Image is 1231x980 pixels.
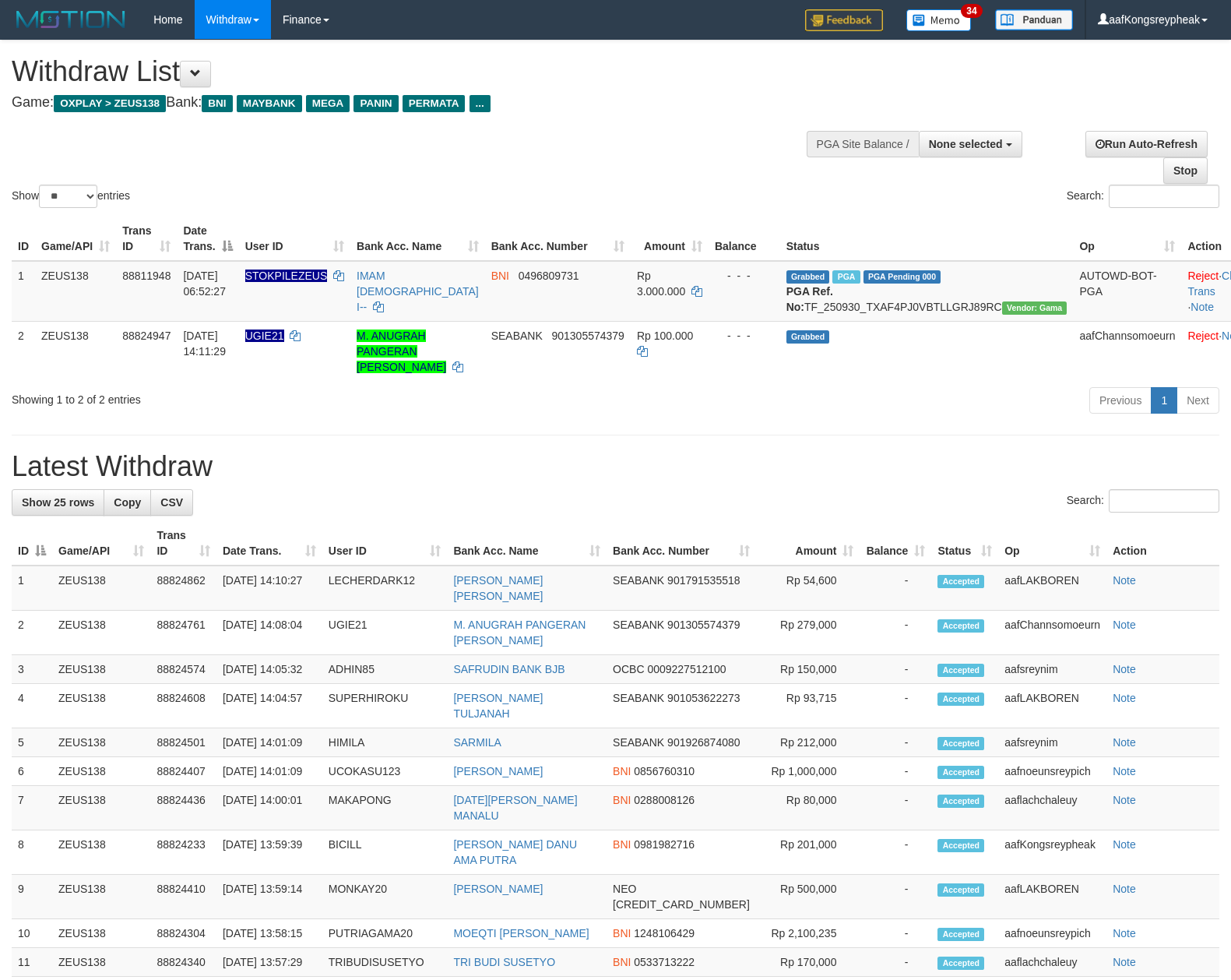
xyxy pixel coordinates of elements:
[715,328,774,344] div: - - -
[634,956,695,968] span: Copy 0533713222 to clipboard
[937,737,984,750] span: Accepted
[995,9,1073,30] img: panduan.png
[357,270,479,313] a: IMAM [DEMOGRAPHIC_DATA] I--
[613,765,631,777] span: BNI
[350,217,485,261] th: Bank Acc. Name: activate to sort column ascending
[35,321,116,381] td: ZEUS138
[35,217,116,261] th: Game/API: activate to sort column ascending
[216,728,322,757] td: [DATE] 14:01:09
[52,728,150,757] td: ZEUS138
[216,611,322,655] td: [DATE] 14:08:04
[613,956,631,968] span: BNI
[52,655,150,684] td: ZEUS138
[12,655,52,684] td: 3
[756,566,860,611] td: Rp 54,600
[39,185,97,208] select: Showentries
[54,95,166,112] span: OXPLAY > ZEUS138
[122,270,171,282] span: 88811948
[453,692,543,720] a: [PERSON_NAME] TULJANAH
[667,692,740,704] span: Copy 901053622273 to clipboard
[756,875,860,919] td: Rp 500,000
[937,795,984,808] span: Accepted
[931,521,998,566] th: Status: activate to sort column ascending
[786,285,833,313] b: PGA Ref. No:
[12,611,52,655] td: 2
[1085,131,1208,157] a: Run Auto-Refresh
[519,270,579,282] span: Copy 0496809731 to clipboard
[860,655,931,684] td: -
[12,261,35,322] td: 1
[756,786,860,830] td: Rp 80,000
[403,95,466,112] span: PERMATA
[929,138,1003,150] span: None selected
[491,330,543,342] span: SEABANK
[715,268,774,284] div: - - -
[613,838,631,851] span: BNI
[22,496,94,509] span: Show 25 rows
[12,489,104,516] a: Show 25 rows
[116,217,177,261] th: Trans ID: activate to sort column ascending
[906,9,972,31] img: Button%20Memo.svg
[1089,387,1152,414] a: Previous
[613,663,644,675] span: OCBC
[447,521,607,566] th: Bank Acc. Name: activate to sort column ascending
[1113,956,1136,968] a: Note
[937,839,984,852] span: Accepted
[637,330,693,342] span: Rp 100.000
[150,919,216,948] td: 88824304
[12,8,130,31] img: MOTION_logo.png
[613,692,664,704] span: SEABANK
[1113,927,1136,939] a: Note
[860,830,931,875] td: -
[998,655,1106,684] td: aafsreynim
[634,838,695,851] span: Copy 0981982716 to clipboard
[631,217,709,261] th: Amount: activate to sort column ascending
[832,270,860,284] span: Marked by aafsreyleap
[937,664,984,677] span: Accepted
[807,131,919,157] div: PGA Site Balance /
[453,794,577,822] a: [DATE][PERSON_NAME] MANALU
[216,566,322,611] td: [DATE] 14:10:27
[12,521,52,566] th: ID: activate to sort column descending
[667,574,740,587] span: Copy 901791535518 to clipboard
[998,566,1106,611] td: aafLAKBOREN
[998,786,1106,830] td: aaflachchaleuy
[216,948,322,977] td: [DATE] 13:57:29
[12,95,805,111] h4: Game: Bank:
[613,794,631,806] span: BNI
[998,757,1106,786] td: aafnoeunsreypich
[322,728,448,757] td: HIMILA
[150,521,216,566] th: Trans ID: activate to sort column ascending
[52,684,150,728] td: ZEUS138
[12,830,52,875] td: 8
[1109,489,1219,513] input: Search:
[998,611,1106,655] td: aafChannsomoeurn
[1113,883,1136,895] a: Note
[453,663,565,675] a: SAFRUDIN BANK BJB
[150,489,193,516] a: CSV
[998,830,1106,875] td: aafKongsreypheak
[937,957,984,970] span: Accepted
[756,684,860,728] td: Rp 93,715
[453,736,501,749] a: SARMILA
[12,451,1219,482] h1: Latest Withdraw
[216,786,322,830] td: [DATE] 14:00:01
[306,95,350,112] span: MEGA
[177,217,238,261] th: Date Trans.: activate to sort column descending
[860,566,931,611] td: -
[245,270,328,282] span: Nama rekening ada tanda titik/strip, harap diedit
[150,757,216,786] td: 88824407
[216,830,322,875] td: [DATE] 13:59:39
[353,95,398,112] span: PANIN
[12,728,52,757] td: 5
[12,948,52,977] td: 11
[453,838,577,866] a: [PERSON_NAME] DANU AMA PUTRA
[52,786,150,830] td: ZEUS138
[863,270,941,284] span: PGA Pending
[1109,185,1219,208] input: Search:
[860,948,931,977] td: -
[1073,261,1181,322] td: AUTOWD-BOT-PGA
[322,948,448,977] td: TRIBUDISUSETYO
[52,757,150,786] td: ZEUS138
[667,736,740,749] span: Copy 901926874080 to clipboard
